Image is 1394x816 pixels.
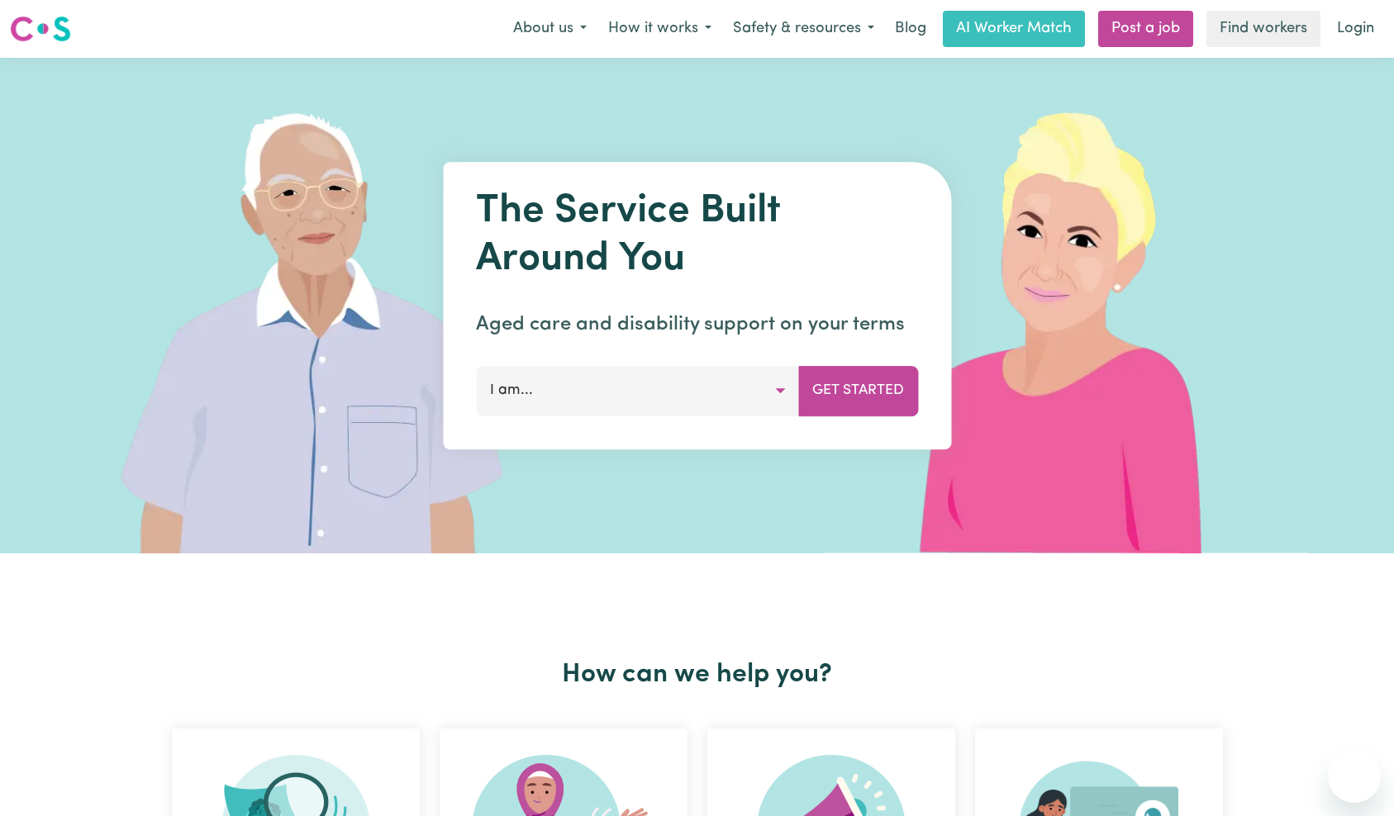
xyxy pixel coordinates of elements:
[502,12,597,46] button: About us
[162,659,1233,690] h2: How can we help you?
[1098,11,1193,47] a: Post a job
[798,366,918,415] button: Get Started
[476,310,918,339] p: Aged care and disability support on your terms
[1328,750,1381,803] iframe: Button to launch messaging window
[1206,11,1320,47] a: Find workers
[10,10,71,48] a: Careseekers logo
[1327,11,1384,47] a: Login
[597,12,722,46] button: How it works
[476,188,918,283] h1: The Service Built Around You
[722,12,885,46] button: Safety & resources
[885,11,936,47] a: Blog
[943,11,1085,47] a: AI Worker Match
[10,14,71,44] img: Careseekers logo
[476,366,799,415] button: I am...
